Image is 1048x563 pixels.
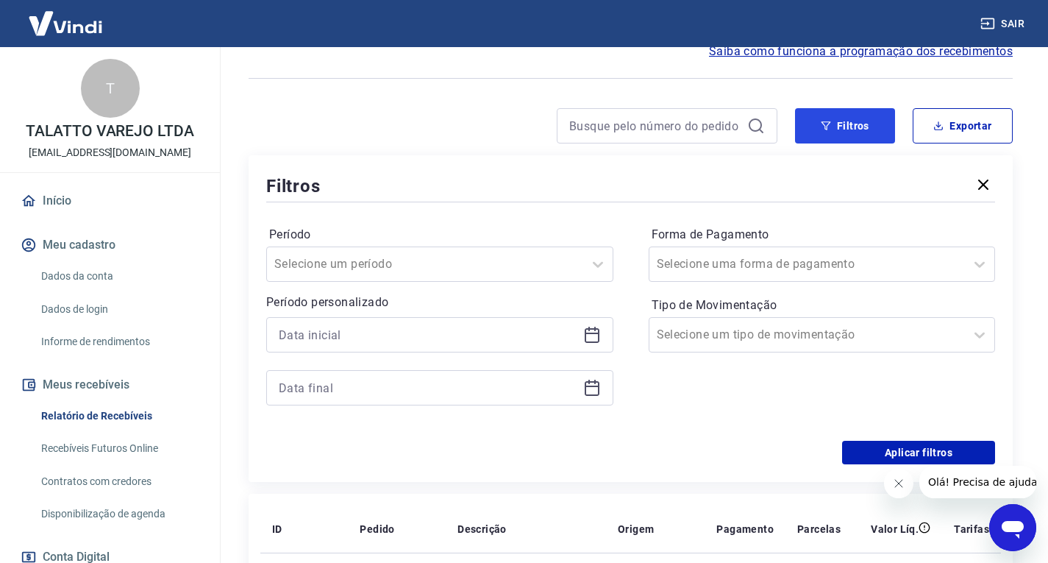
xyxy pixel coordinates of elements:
[35,261,202,291] a: Dados da conta
[35,467,202,497] a: Contratos com credores
[360,522,394,537] p: Pedido
[652,226,993,244] label: Forma de Pagamento
[35,294,202,325] a: Dados de login
[35,327,202,357] a: Informe de rendimentos
[457,522,507,537] p: Descrição
[618,522,654,537] p: Origem
[569,115,741,137] input: Busque pelo número do pedido
[919,466,1036,498] iframe: Mensagem da empresa
[35,433,202,464] a: Recebíveis Futuros Online
[279,377,577,399] input: Data final
[913,108,1013,144] button: Exportar
[272,522,282,537] p: ID
[795,108,895,144] button: Filtros
[18,369,202,401] button: Meus recebíveis
[18,1,113,46] img: Vindi
[9,10,124,22] span: Olá! Precisa de ajuda?
[81,59,140,118] div: T
[35,499,202,529] a: Disponibilização de agenda
[279,324,577,346] input: Data inicial
[18,229,202,261] button: Meu cadastro
[652,297,993,314] label: Tipo de Movimentação
[954,522,989,537] p: Tarifas
[29,145,191,160] p: [EMAIL_ADDRESS][DOMAIN_NAME]
[989,504,1036,551] iframe: Botão para abrir a janela de mensagens
[18,185,202,217] a: Início
[269,226,610,244] label: Período
[716,522,774,537] p: Pagamento
[266,294,613,311] p: Período personalizado
[266,174,321,198] h5: Filtros
[797,522,841,537] p: Parcelas
[884,469,913,498] iframe: Fechar mensagem
[709,43,1013,60] a: Saiba como funciona a programação dos recebimentos
[871,522,919,537] p: Valor Líq.
[977,10,1030,38] button: Sair
[26,124,194,139] p: TALATTO VAREJO LTDA
[842,441,995,464] button: Aplicar filtros
[35,401,202,431] a: Relatório de Recebíveis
